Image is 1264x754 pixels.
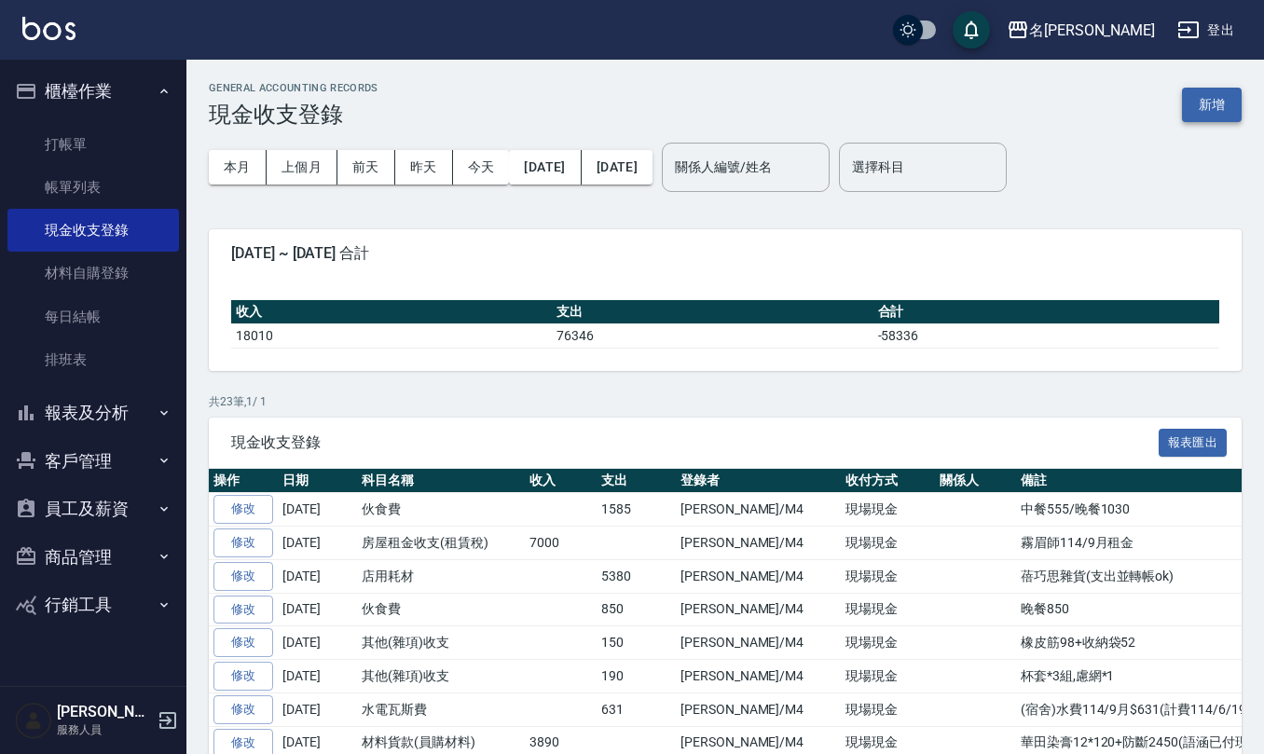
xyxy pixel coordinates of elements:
[873,323,1220,348] td: -58336
[597,493,676,527] td: 1585
[7,123,179,166] a: 打帳單
[597,559,676,593] td: 5380
[7,338,179,381] a: 排班表
[209,393,1242,410] p: 共 23 筆, 1 / 1
[999,11,1162,49] button: 名[PERSON_NAME]
[337,150,395,185] button: 前天
[231,300,552,324] th: 收入
[278,559,357,593] td: [DATE]
[841,493,935,527] td: 現場現金
[841,660,935,693] td: 現場現金
[7,389,179,437] button: 報表及分析
[231,433,1159,452] span: 現金收支登錄
[209,469,278,493] th: 操作
[597,692,676,726] td: 631
[7,252,179,295] a: 材料自購登錄
[525,469,597,493] th: 收入
[552,323,872,348] td: 76346
[57,721,152,738] p: 服務人員
[7,209,179,252] a: 現金收支登錄
[676,493,841,527] td: [PERSON_NAME]/M4
[213,495,273,524] a: 修改
[1182,88,1242,122] button: 新增
[1029,19,1155,42] div: 名[PERSON_NAME]
[213,562,273,591] a: 修改
[509,150,581,185] button: [DATE]
[676,527,841,560] td: [PERSON_NAME]/M4
[841,469,935,493] th: 收付方式
[15,702,52,739] img: Person
[357,559,525,593] td: 店用耗材
[357,493,525,527] td: 伙食費
[1170,13,1242,48] button: 登出
[209,102,378,128] h3: 現金收支登錄
[7,533,179,582] button: 商品管理
[676,626,841,660] td: [PERSON_NAME]/M4
[278,527,357,560] td: [DATE]
[7,437,179,486] button: 客戶管理
[357,593,525,626] td: 伙食費
[395,150,453,185] button: 昨天
[841,527,935,560] td: 現場現金
[7,485,179,533] button: 員工及薪資
[7,67,179,116] button: 櫃檯作業
[597,593,676,626] td: 850
[357,469,525,493] th: 科目名稱
[357,692,525,726] td: 水電瓦斯費
[841,692,935,726] td: 現場現金
[213,528,273,557] a: 修改
[1159,432,1228,450] a: 報表匯出
[676,660,841,693] td: [PERSON_NAME]/M4
[278,469,357,493] th: 日期
[357,626,525,660] td: 其他(雜項)收支
[676,469,841,493] th: 登錄者
[1159,429,1228,458] button: 報表匯出
[213,628,273,657] a: 修改
[7,295,179,338] a: 每日結帳
[278,626,357,660] td: [DATE]
[525,527,597,560] td: 7000
[841,559,935,593] td: 現場現金
[278,660,357,693] td: [DATE]
[935,469,1016,493] th: 關係人
[57,703,152,721] h5: [PERSON_NAME]
[278,593,357,626] td: [DATE]
[7,166,179,209] a: 帳單列表
[597,660,676,693] td: 190
[7,581,179,629] button: 行銷工具
[209,82,378,94] h2: GENERAL ACCOUNTING RECORDS
[841,593,935,626] td: 現場現金
[582,150,653,185] button: [DATE]
[953,11,990,48] button: save
[676,593,841,626] td: [PERSON_NAME]/M4
[209,150,267,185] button: 本月
[213,695,273,724] a: 修改
[278,692,357,726] td: [DATE]
[453,150,510,185] button: 今天
[841,626,935,660] td: 現場現金
[1182,95,1242,113] a: 新增
[357,527,525,560] td: 房屋租金收支(租賃稅)
[597,626,676,660] td: 150
[873,300,1220,324] th: 合計
[231,323,552,348] td: 18010
[597,469,676,493] th: 支出
[676,559,841,593] td: [PERSON_NAME]/M4
[231,244,1219,263] span: [DATE] ~ [DATE] 合計
[676,692,841,726] td: [PERSON_NAME]/M4
[552,300,872,324] th: 支出
[357,660,525,693] td: 其他(雜項)收支
[278,493,357,527] td: [DATE]
[267,150,337,185] button: 上個月
[213,662,273,691] a: 修改
[22,17,76,40] img: Logo
[213,596,273,624] a: 修改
